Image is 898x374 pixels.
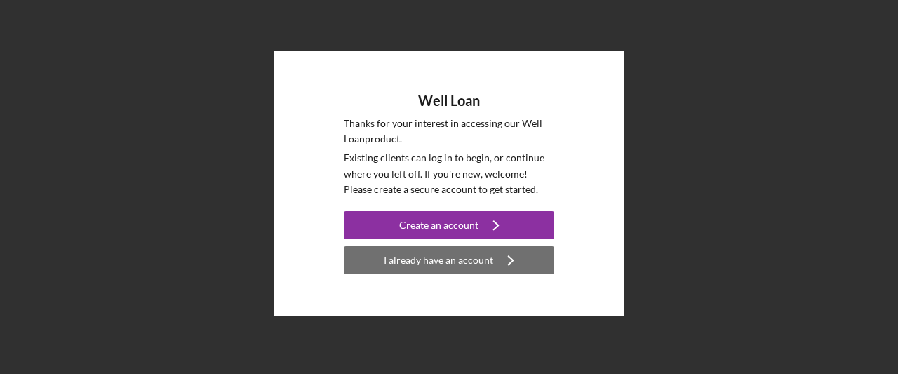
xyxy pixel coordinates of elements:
[344,211,554,239] button: Create an account
[384,246,493,274] div: I already have an account
[344,116,554,147] p: Thanks for your interest in accessing our Well Loan product.
[344,211,554,243] a: Create an account
[344,150,554,197] p: Existing clients can log in to begin, or continue where you left off. If you're new, welcome! Ple...
[418,93,480,109] h4: Well Loan
[399,211,478,239] div: Create an account
[344,246,554,274] button: I already have an account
